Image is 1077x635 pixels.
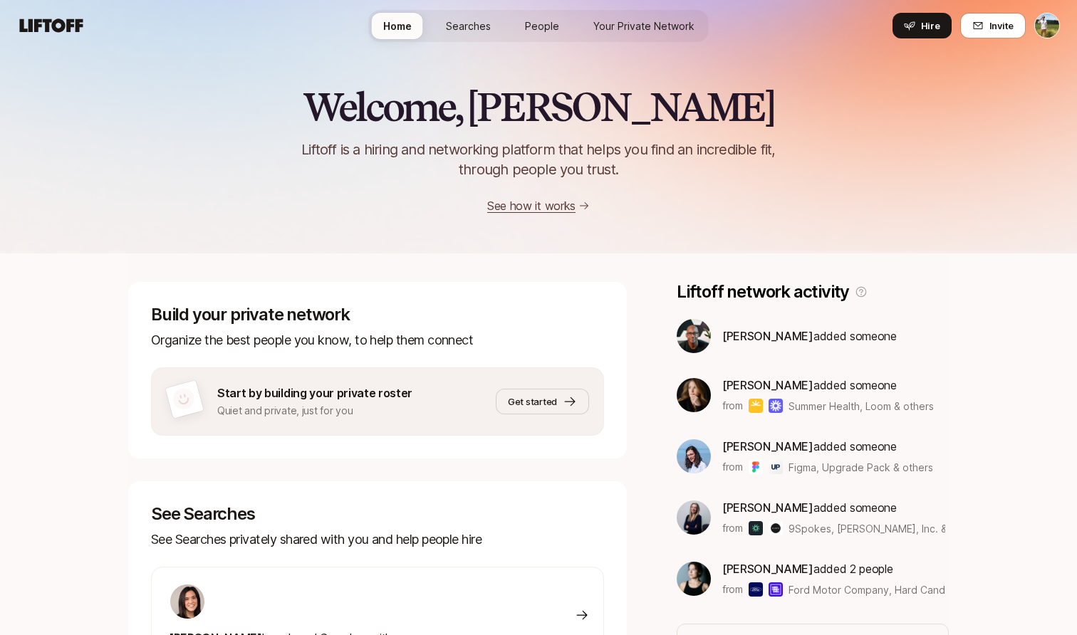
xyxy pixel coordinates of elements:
img: Duarte, Inc. [769,521,783,535]
button: Tyler Kieft [1034,13,1060,38]
p: See Searches [151,504,604,524]
span: [PERSON_NAME] [722,329,813,343]
img: 50a8c592_c237_4a17_9ed0_408eddd52876.jpg [677,319,711,353]
button: Hire [893,13,952,38]
p: Liftoff is a hiring and networking platform that helps you find an incredible fit, through people... [283,140,794,179]
h2: Welcome, [PERSON_NAME] [303,85,775,128]
p: from [722,581,743,598]
img: bdc9314a_e025_45c0_b6cd_f364a7d4f7e0.jpg [677,378,711,412]
img: Hard Candy Shell [769,582,783,597]
span: Home [383,19,412,33]
a: Searches [435,13,502,39]
p: from [722,458,743,476]
a: Your Private Network [582,13,706,39]
span: Searches [446,19,491,33]
span: [PERSON_NAME] [722,562,813,576]
img: Tyler Kieft [1035,14,1059,38]
span: 9Spokes, [PERSON_NAME], Inc. & others [789,521,945,536]
span: Summer Health, Loom & others [789,399,934,414]
button: Invite [960,13,1026,38]
p: See Searches privately shared with you and help people hire [151,530,604,550]
span: Your Private Network [593,19,694,33]
p: added someone [722,437,933,456]
a: People [514,13,571,39]
p: added someone [722,376,934,394]
img: Summer Health [749,399,763,413]
p: from [722,520,743,537]
p: Quiet and private, just for you [217,402,412,419]
span: Hire [921,19,940,33]
p: Start by building your private roster [217,384,412,402]
img: 71d7b91d_d7cb_43b4_a7ea_a9b2f2cc6e03.jpg [170,584,204,619]
p: from [722,397,743,414]
img: Ford Motor Company [749,582,763,597]
span: [PERSON_NAME] [722,439,813,453]
span: Invite [989,19,1014,33]
p: Liftoff network activity [677,282,849,302]
span: [PERSON_NAME] [722,378,813,392]
img: Loom [769,399,783,413]
span: [PERSON_NAME] [722,500,813,515]
p: added someone [722,498,945,517]
img: default-avatar.svg [170,386,197,412]
a: Home [372,13,423,39]
span: People [525,19,559,33]
p: Organize the best people you know, to help them connect [151,330,604,350]
button: Get started [496,389,589,414]
p: Build your private network [151,305,604,325]
img: 539a6eb7_bc0e_4fa2_8ad9_ee091919e8d1.jpg [677,562,711,596]
img: Figma [749,460,763,474]
p: added someone [722,327,897,345]
img: 9Spokes [749,521,763,535]
img: Upgrade Pack [769,460,783,474]
span: Figma, Upgrade Pack & others [789,460,933,475]
img: d13c0e22_08f8_4799_96af_af83c1b186d3.jpg [677,500,711,535]
a: See how it works [487,199,576,213]
img: 3b21b1e9_db0a_4655_a67f_ab9b1489a185.jpg [677,439,711,473]
p: added 2 people [722,560,945,578]
span: Get started [508,394,557,409]
span: Ford Motor Company, Hard Candy Shell & others [789,584,1019,596]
